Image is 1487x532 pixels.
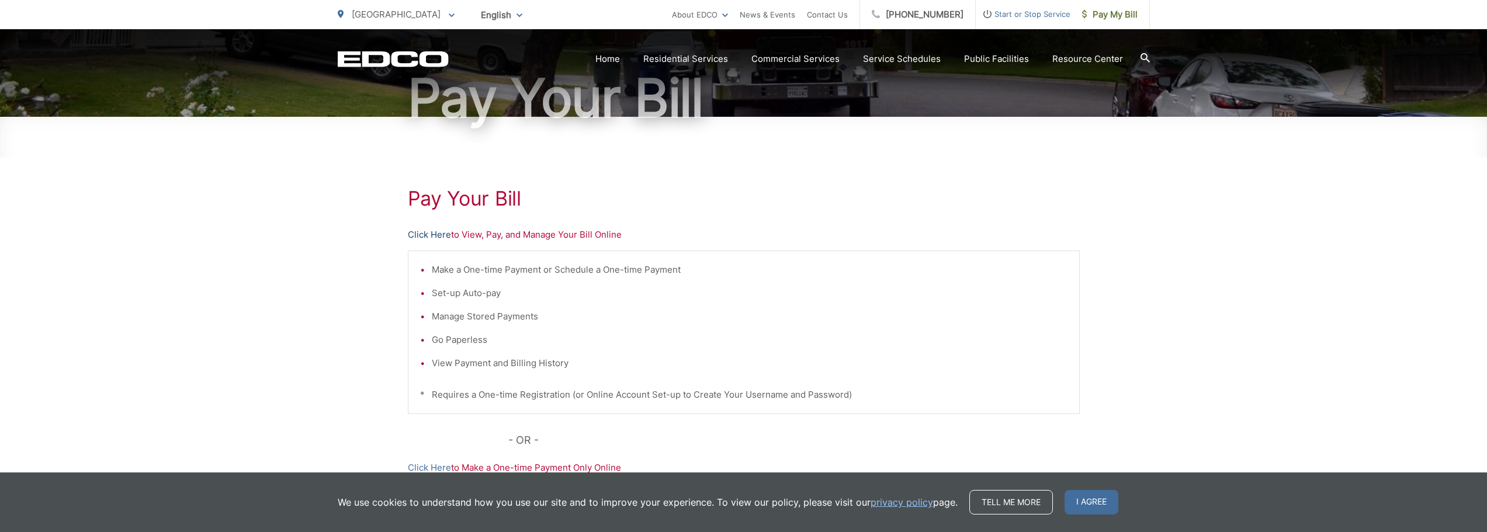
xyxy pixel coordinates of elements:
a: Tell me more [969,490,1053,514]
a: Home [595,52,620,66]
a: Contact Us [807,8,848,22]
a: Commercial Services [751,52,840,66]
a: EDCD logo. Return to the homepage. [338,51,449,67]
li: Make a One-time Payment or Schedule a One-time Payment [432,263,1067,277]
span: [GEOGRAPHIC_DATA] [352,9,441,20]
h1: Pay Your Bill [338,69,1150,127]
p: to Make a One-time Payment Only Online [408,461,1080,475]
a: Residential Services [643,52,728,66]
p: to View, Pay, and Manage Your Bill Online [408,228,1080,242]
a: Public Facilities [964,52,1029,66]
li: Set-up Auto-pay [432,286,1067,300]
span: English [472,5,531,25]
a: Click Here [408,228,451,242]
a: About EDCO [672,8,728,22]
a: privacy policy [871,495,933,509]
li: Manage Stored Payments [432,310,1067,324]
h1: Pay Your Bill [408,187,1080,210]
li: Go Paperless [432,333,1067,347]
a: Service Schedules [863,52,941,66]
li: View Payment and Billing History [432,356,1067,370]
p: - OR - [508,432,1080,449]
span: I agree [1065,490,1118,514]
p: * Requires a One-time Registration (or Online Account Set-up to Create Your Username and Password) [420,388,1067,402]
a: Click Here [408,461,451,475]
span: Pay My Bill [1082,8,1138,22]
a: Resource Center [1052,52,1123,66]
a: News & Events [740,8,795,22]
p: We use cookies to understand how you use our site and to improve your experience. To view our pol... [338,495,958,509]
